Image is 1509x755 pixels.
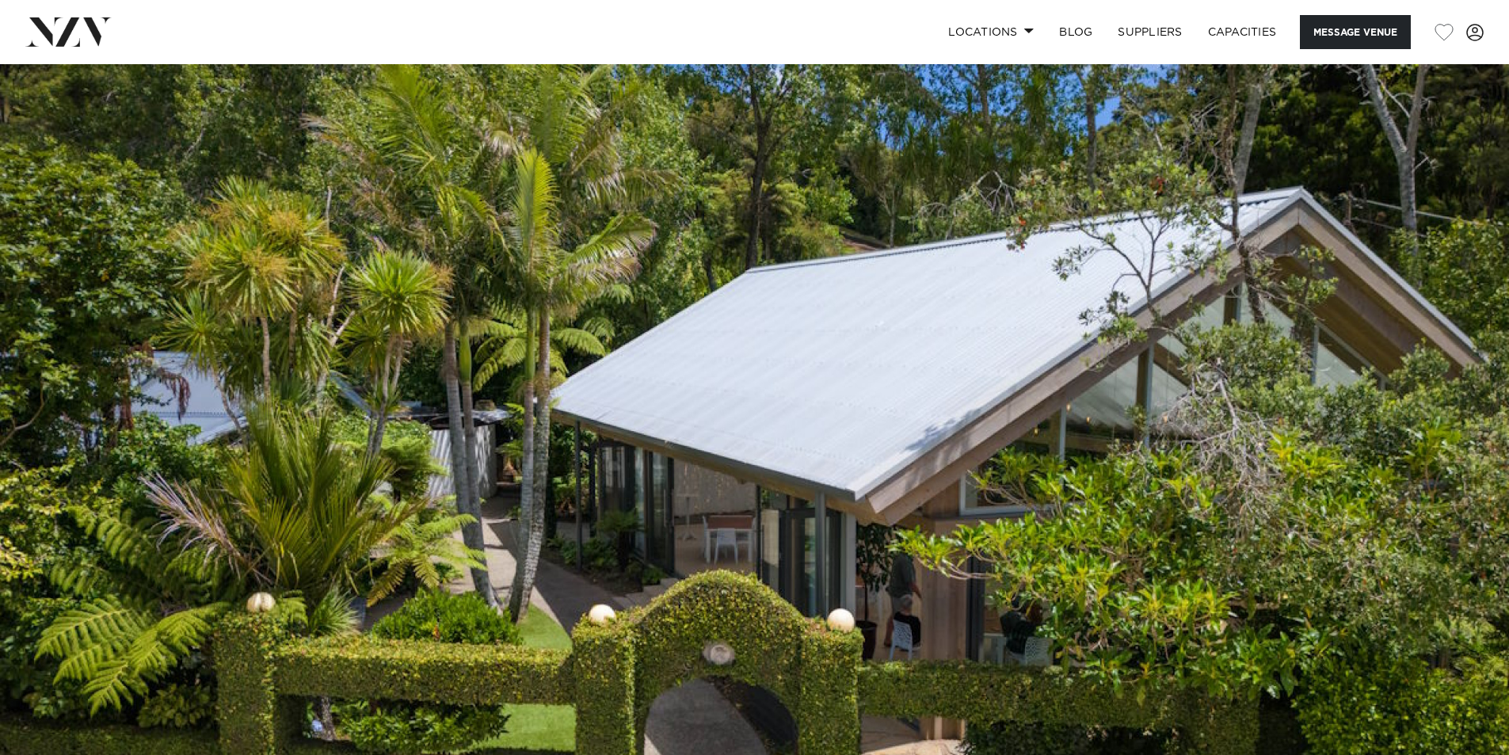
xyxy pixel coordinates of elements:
[1195,15,1290,49] a: Capacities
[25,17,112,46] img: nzv-logo.png
[1105,15,1195,49] a: SUPPLIERS
[1300,15,1411,49] button: Message Venue
[1046,15,1105,49] a: BLOG
[936,15,1046,49] a: Locations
